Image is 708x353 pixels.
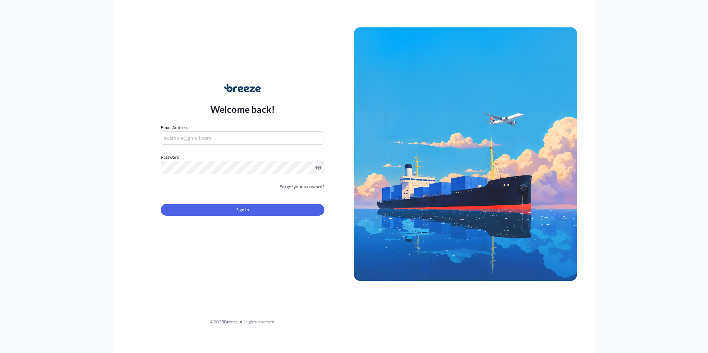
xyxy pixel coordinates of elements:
a: Forgot your password? [280,183,324,191]
button: Show password [315,165,321,171]
input: example@gmail.com [161,131,324,145]
label: Email Address [161,124,188,131]
div: © 2025 Breeze. All rights reserved. [131,318,354,326]
button: Sign In [161,204,324,216]
span: Sign In [236,206,249,214]
img: Ship illustration [354,27,577,280]
p: Welcome back! [210,103,275,115]
label: Password [161,154,324,161]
